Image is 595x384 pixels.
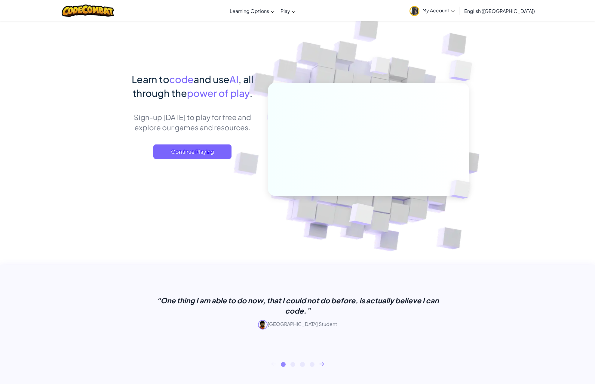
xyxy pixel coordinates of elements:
img: Overlap cubes [439,167,484,211]
button: 2 [290,362,295,367]
img: avatar [258,320,268,330]
img: Overlap cubes [334,190,388,240]
a: Learning Options [227,3,278,19]
button: 1 [281,362,286,367]
p: Sign-up [DATE] to play for free and explore our games and resources. [126,112,259,132]
button: 4 [310,362,314,367]
span: Learn to [132,73,169,85]
span: AI [229,73,238,85]
a: English ([GEOGRAPHIC_DATA]) [461,3,538,19]
img: avatar [409,6,419,16]
button: 3 [300,362,305,367]
img: Overlap cubes [437,45,489,96]
p: “One thing I am able to do now, that I could not do before, is actually believe I can code.” [147,295,448,316]
span: and use [194,73,229,85]
span: . [250,87,253,99]
span: code [169,73,194,85]
img: CodeCombat logo [62,5,114,17]
span: Play [281,8,290,14]
a: Play [278,3,299,19]
span: My Account [422,7,455,14]
img: Overlap cubes [359,45,402,90]
a: My Account [406,1,458,20]
span: English ([GEOGRAPHIC_DATA]) [464,8,535,14]
p: [GEOGRAPHIC_DATA] Student [147,320,448,330]
a: Continue Playing [153,144,232,159]
span: power of play [187,87,250,99]
span: Learning Options [230,8,269,14]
